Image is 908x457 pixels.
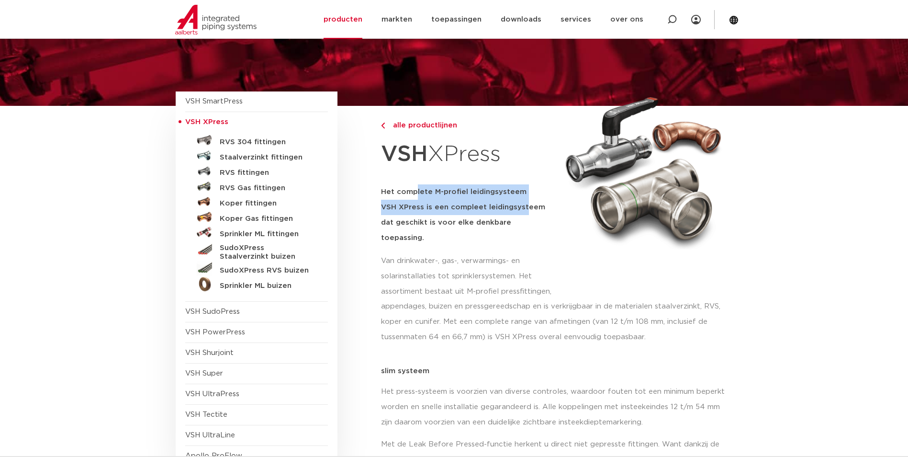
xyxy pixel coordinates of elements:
p: Het press-systeem is voorzien van diverse controles, waardoor fouten tot een minimum beperkt word... [381,384,733,430]
a: VSH PowerPress [185,329,245,336]
h5: Sprinkler ML fittingen [220,230,314,239]
a: Staalverzinkt fittingen [185,148,328,163]
a: VSH Tectite [185,411,227,418]
a: RVS 304 fittingen [185,133,328,148]
a: VSH UltraLine [185,432,235,439]
a: Koper fittingen [185,194,328,209]
span: alle productlijnen [387,122,457,129]
a: RVS fittingen [185,163,328,179]
p: appendages, buizen en pressgereedschap en is verkrijgbaar in de materialen staalverzinkt, RVS, ko... [381,299,733,345]
a: SudoXPress RVS buizen [185,261,328,276]
p: slim systeem [381,367,733,375]
a: VSH Shurjoint [185,349,234,356]
h5: Staalverzinkt fittingen [220,153,314,162]
h5: RVS fittingen [220,169,314,177]
a: VSH SudoPress [185,308,240,315]
a: VSH UltraPress [185,390,239,398]
h5: RVS 304 fittingen [220,138,314,147]
a: RVS Gas fittingen [185,179,328,194]
p: Van drinkwater-, gas-, verwarmings- en solarinstallaties tot sprinklersystemen. Het assortiment b... [381,253,554,299]
h5: Sprinkler ML buizen [220,282,314,290]
a: VSH SmartPress [185,98,243,105]
a: SudoXPress Staalverzinkt buizen [185,240,328,261]
h5: SudoXPress Staalverzinkt buizen [220,244,314,261]
img: chevron-right.svg [381,123,385,129]
h5: Het complete M-profiel leidingsysteem VSH XPress is een compleet leidingsysteem dat geschikt is v... [381,184,554,246]
h5: RVS Gas fittingen [220,184,314,193]
a: alle productlijnen [381,120,554,131]
h5: Koper Gas fittingen [220,215,314,223]
h1: XPress [381,136,554,173]
h5: SudoXPress RVS buizen [220,266,314,275]
strong: VSH [381,143,428,165]
a: VSH Super [185,370,223,377]
a: Koper Gas fittingen [185,209,328,225]
a: Sprinkler ML fittingen [185,225,328,240]
span: VSH XPress [185,118,228,126]
h5: Koper fittingen [220,199,314,208]
a: Sprinkler ML buizen [185,276,328,292]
